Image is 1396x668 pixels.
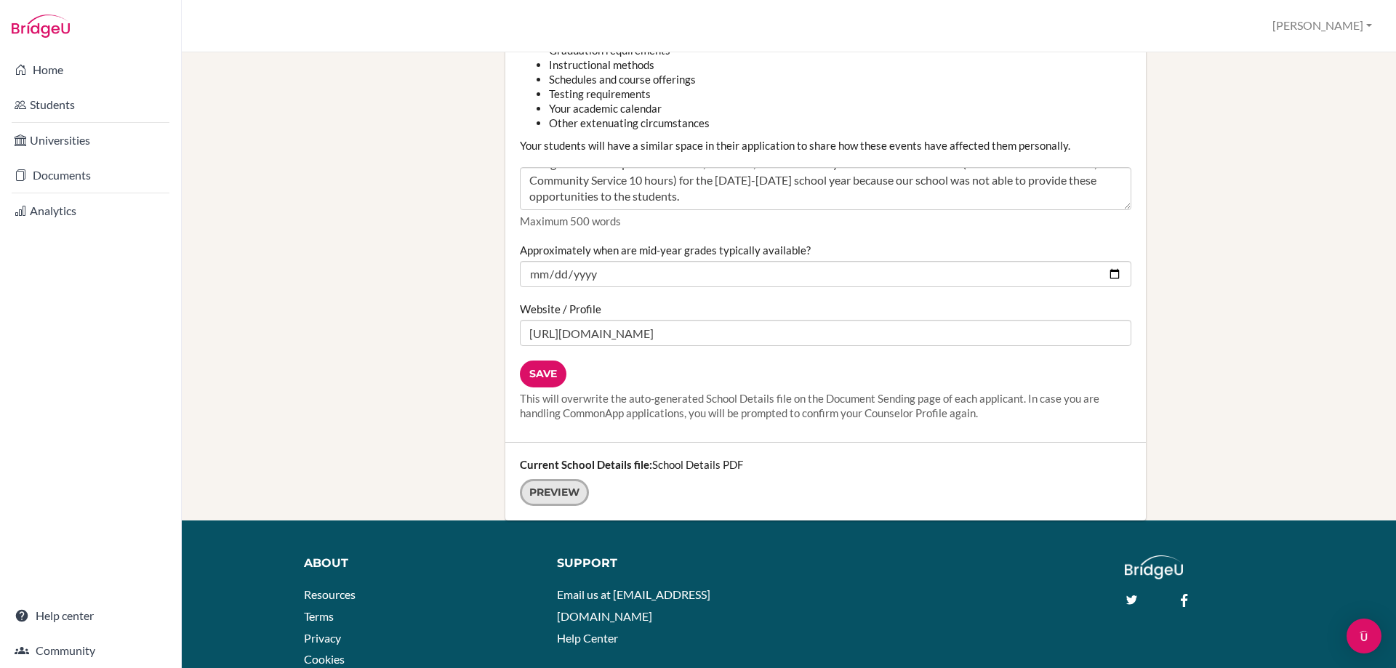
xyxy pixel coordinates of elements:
a: Home [3,55,178,84]
div: Open Intercom Messenger [1347,619,1381,653]
a: Documents [3,161,178,190]
input: Save [520,361,566,387]
label: Approximately when are mid-year grades typically available? [520,243,811,257]
textarea: The graduation requirement for PE, Fine Arts, and Community Service has been waived (PE and Fine ... [520,167,1131,211]
img: logo_white@2x-f4f0deed5e89b7ecb1c2cc34c3e3d731f90f0f143d5ea2071677605dd97b5244.png [1125,555,1184,579]
li: Other extenuating circumstances [549,116,1131,130]
div: About [304,555,536,572]
button: [PERSON_NAME] [1266,12,1379,39]
a: Help Center [557,631,618,645]
strong: Current School Details file: [520,458,652,471]
a: Help center [3,601,178,630]
div: School Details PDF [505,443,1146,520]
p: Maximum 500 words [520,214,1131,228]
a: Community [3,636,178,665]
a: Email us at [EMAIL_ADDRESS][DOMAIN_NAME] [557,587,710,623]
li: Your academic calendar [549,101,1131,116]
a: Analytics [3,196,178,225]
div: Support [557,555,776,572]
li: Testing requirements [549,86,1131,101]
label: Website / Profile [520,302,601,316]
a: Students [3,90,178,119]
a: Terms [304,609,334,623]
img: Bridge-U [12,15,70,38]
a: Universities [3,126,178,155]
div: This will overwrite the auto-generated School Details file on the Document Sending page of each a... [520,391,1131,420]
li: Schedules and course offerings [549,72,1131,86]
a: Cookies [304,652,345,666]
li: Instructional methods [549,57,1131,72]
a: Privacy [304,631,341,645]
a: Preview [520,479,589,506]
a: Resources [304,587,356,601]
